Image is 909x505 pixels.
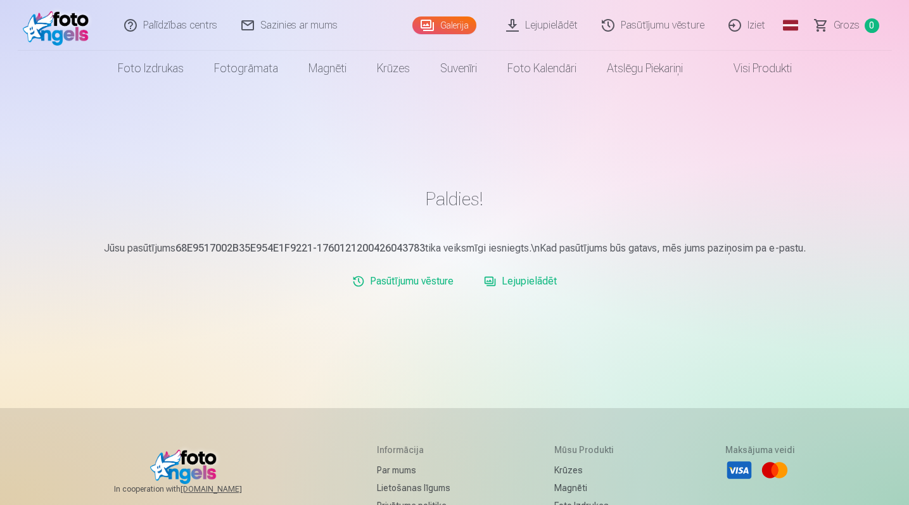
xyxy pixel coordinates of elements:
[23,5,96,46] img: /fa1
[554,444,621,456] h5: Mūsu produkti
[554,461,621,479] a: Krūzes
[181,484,272,494] a: [DOMAIN_NAME]
[479,269,562,294] a: Lejupielādēt
[103,51,199,86] a: Foto izdrukas
[362,51,425,86] a: Krūzes
[85,241,825,256] p: Jūsu pasūtījums tika veiksmīgi iesniegts.\nKad pasūtījums būs gatavs, mēs jums paziņosim pa e-pastu.
[425,51,492,86] a: Suvenīri
[834,18,860,33] span: Grozs
[592,51,698,86] a: Atslēgu piekariņi
[114,484,272,494] span: In cooperation with
[865,18,879,33] span: 0
[412,16,476,34] a: Galerija
[554,479,621,497] a: Magnēti
[698,51,807,86] a: Visi produkti
[761,456,789,484] li: Mastercard
[725,456,753,484] li: Visa
[175,242,425,254] b: 68E9517002B35E954E1F9221-1760121200426043783
[492,51,592,86] a: Foto kalendāri
[85,188,825,210] h1: Paldies!
[347,269,459,294] a: Pasūtījumu vēsture
[377,444,450,456] h5: Informācija
[377,479,450,497] a: Lietošanas līgums
[725,444,795,456] h5: Maksājuma veidi
[293,51,362,86] a: Magnēti
[199,51,293,86] a: Fotogrāmata
[377,461,450,479] a: Par mums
